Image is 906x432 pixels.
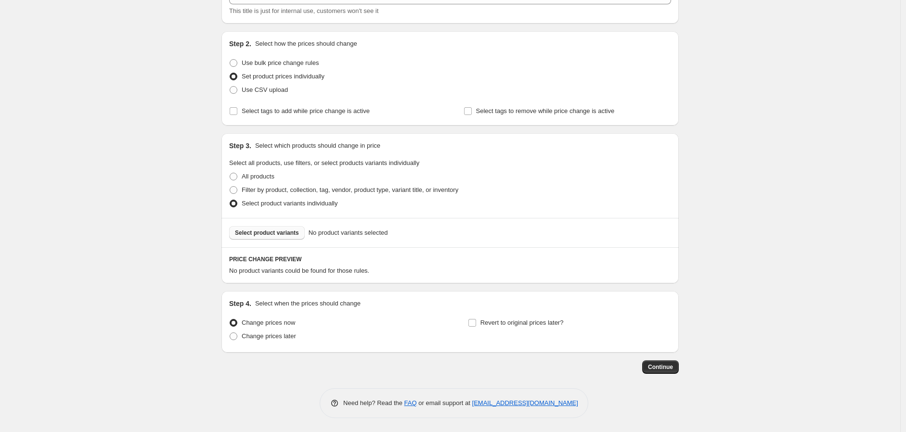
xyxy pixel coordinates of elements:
[242,107,370,114] span: Select tags to add while price change is active
[242,319,295,326] span: Change prices now
[242,200,337,207] span: Select product variants individually
[242,332,296,340] span: Change prices later
[472,399,578,407] a: [EMAIL_ADDRESS][DOMAIN_NAME]
[229,267,369,274] span: No product variants could be found for those rules.
[242,86,288,93] span: Use CSV upload
[343,399,404,407] span: Need help? Read the
[229,39,251,49] h2: Step 2.
[229,159,419,166] span: Select all products, use filters, or select products variants individually
[242,173,274,180] span: All products
[229,255,671,263] h6: PRICE CHANGE PREVIEW
[648,363,673,371] span: Continue
[417,399,472,407] span: or email support at
[242,59,319,66] span: Use bulk price change rules
[642,360,679,374] button: Continue
[242,186,458,193] span: Filter by product, collection, tag, vendor, product type, variant title, or inventory
[255,141,380,151] p: Select which products should change in price
[480,319,564,326] span: Revert to original prices later?
[229,299,251,308] h2: Step 4.
[229,226,305,240] button: Select product variants
[229,7,378,14] span: This title is just for internal use, customers won't see it
[309,228,388,238] span: No product variants selected
[235,229,299,237] span: Select product variants
[404,399,417,407] a: FAQ
[476,107,615,114] span: Select tags to remove while price change is active
[255,299,361,308] p: Select when the prices should change
[229,141,251,151] h2: Step 3.
[255,39,357,49] p: Select how the prices should change
[242,73,324,80] span: Set product prices individually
